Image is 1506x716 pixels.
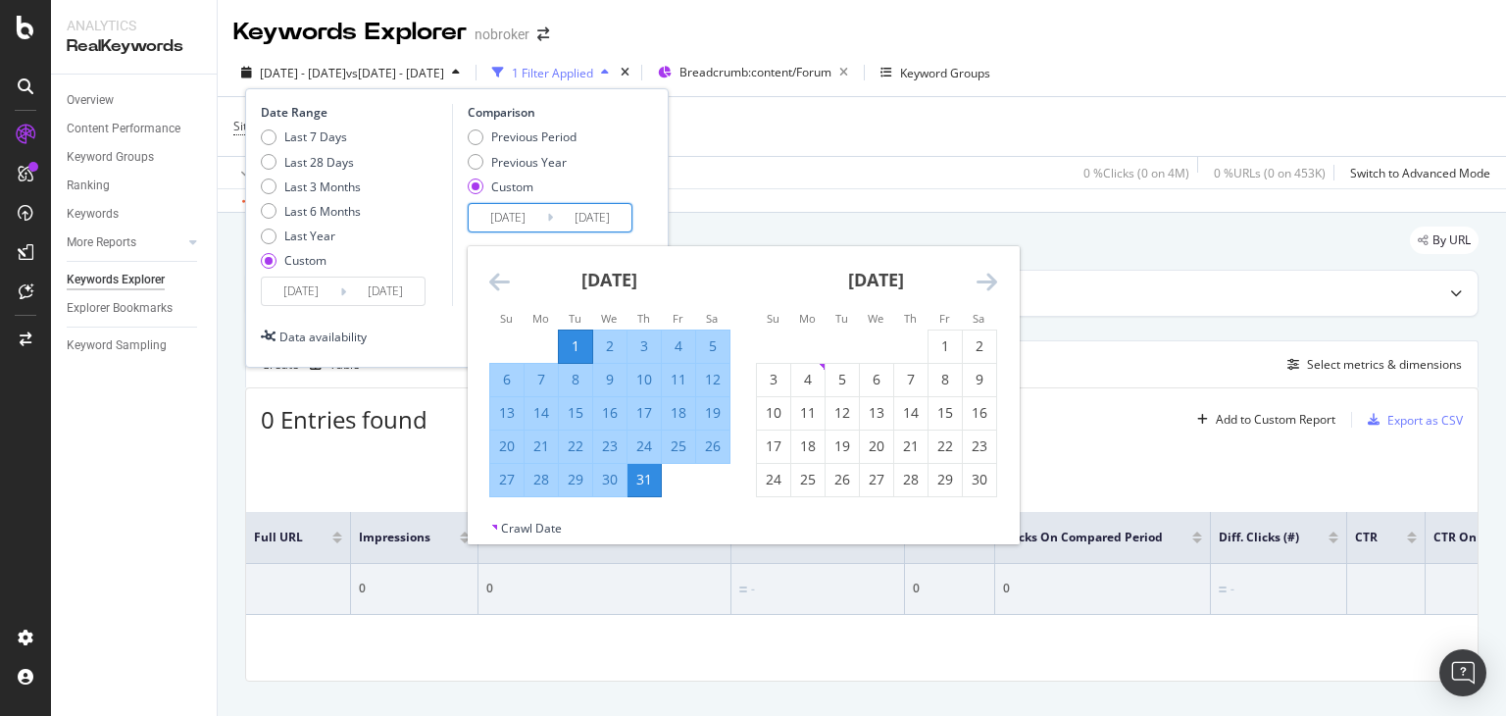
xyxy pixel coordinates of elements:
[67,35,201,58] div: RealKeywords
[558,396,592,430] td: Selected. Tuesday, August 15, 2023
[1189,404,1335,435] button: Add to Custom Report
[695,330,729,363] td: Selected. Saturday, August 5, 2023
[757,370,790,389] div: 3
[489,363,524,396] td: Selected. Sunday, August 6, 2023
[825,396,859,430] td: Choose Tuesday, September 12, 2023 as your check-in date. It’s available.
[661,363,695,396] td: Selected. Friday, August 11, 2023
[284,179,361,195] div: Last 3 Months
[963,470,996,489] div: 30
[261,179,361,195] div: Last 3 Months
[261,154,361,171] div: Last 28 Days
[1219,529,1299,546] span: Diff. Clicks (#)
[468,246,1019,520] div: Calendar
[524,396,558,430] td: Selected. Monday, August 14, 2023
[627,470,661,489] div: 31
[484,57,617,88] button: 1 Filter Applied
[284,252,326,269] div: Custom
[67,147,203,168] a: Keyword Groups
[756,463,790,496] td: Choose Sunday, September 24, 2023 as your check-in date. It’s available.
[826,370,859,389] div: 5
[859,463,893,496] td: Choose Wednesday, September 27, 2023 as your check-in date. It’s available.
[592,330,627,363] td: Selected. Wednesday, August 2, 2023
[67,176,203,196] a: Ranking
[962,330,996,363] td: Choose Saturday, September 2, 2023 as your check-in date. It’s available.
[468,128,577,145] div: Previous Period
[913,580,986,597] div: 0
[559,370,592,389] div: 8
[627,330,661,363] td: Selected. Thursday, August 3, 2023
[791,403,825,423] div: 11
[637,311,650,326] small: Th
[826,470,859,489] div: 26
[860,470,893,489] div: 27
[1083,165,1189,181] div: 0 % Clicks ( 0 on 4M )
[790,396,825,430] td: Choose Monday, September 11, 2023 as your check-in date. It’s available.
[601,311,617,326] small: We
[486,580,723,597] div: 0
[662,436,695,456] div: 25
[524,430,558,463] td: Selected. Monday, August 21, 2023
[233,57,468,88] button: [DATE] - [DATE]vs[DATE] - [DATE]
[67,176,110,196] div: Ranking
[893,396,928,430] td: Choose Thursday, September 14, 2023 as your check-in date. It’s available.
[261,128,361,145] div: Last 7 Days
[756,430,790,463] td: Choose Sunday, September 17, 2023 as your check-in date. It’s available.
[524,463,558,496] td: Selected. Monday, August 28, 2023
[67,298,203,319] a: Explorer Bookmarks
[67,232,183,253] a: More Reports
[791,436,825,456] div: 18
[835,311,848,326] small: Tu
[662,370,695,389] div: 11
[524,363,558,396] td: Selected. Monday, August 7, 2023
[826,436,859,456] div: 19
[739,587,747,592] img: Equal
[233,118,284,134] span: Sitemaps
[592,396,627,430] td: Selected. Wednesday, August 16, 2023
[346,278,425,305] input: End Date
[67,204,203,225] a: Keywords
[661,430,695,463] td: Selected. Friday, August 25, 2023
[860,436,893,456] div: 20
[468,154,577,171] div: Previous Year
[756,396,790,430] td: Choose Sunday, September 10, 2023 as your check-in date. It’s available.
[359,580,470,597] div: 0
[490,370,524,389] div: 6
[977,270,997,294] div: Move forward to switch to the next month.
[791,470,825,489] div: 25
[1410,227,1479,254] div: legacy label
[261,228,361,244] div: Last Year
[592,463,627,496] td: Selected. Wednesday, August 30, 2023
[696,403,729,423] div: 19
[825,363,859,396] td: Choose Tuesday, September 5, 2023 as your check-in date. It’s available.
[558,463,592,496] td: Selected. Tuesday, August 29, 2023
[695,396,729,430] td: Selected. Saturday, August 19, 2023
[558,430,592,463] td: Selected. Tuesday, August 22, 2023
[939,311,950,326] small: Fr
[757,403,790,423] div: 10
[673,311,683,326] small: Fr
[696,370,729,389] div: 12
[279,329,367,345] div: Data availability
[254,529,303,546] span: Full URL
[468,104,638,121] div: Comparison
[929,403,962,423] div: 15
[893,430,928,463] td: Choose Thursday, September 21, 2023 as your check-in date. It’s available.
[469,204,547,231] input: Start Date
[67,298,173,319] div: Explorer Bookmarks
[1387,412,1463,429] div: Export as CSV
[233,16,467,49] div: Keywords Explorer
[929,370,962,389] div: 8
[627,396,661,430] td: Selected. Thursday, August 17, 2023
[929,436,962,456] div: 22
[963,436,996,456] div: 23
[929,336,962,356] div: 1
[559,470,592,489] div: 29
[859,430,893,463] td: Choose Wednesday, September 20, 2023 as your check-in date. It’s available.
[491,128,577,145] div: Previous Period
[868,311,883,326] small: We
[860,370,893,389] div: 6
[284,203,361,220] div: Last 6 Months
[525,470,558,489] div: 28
[489,270,510,294] div: Move backward to switch to the previous month.
[489,396,524,430] td: Selected. Sunday, August 13, 2023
